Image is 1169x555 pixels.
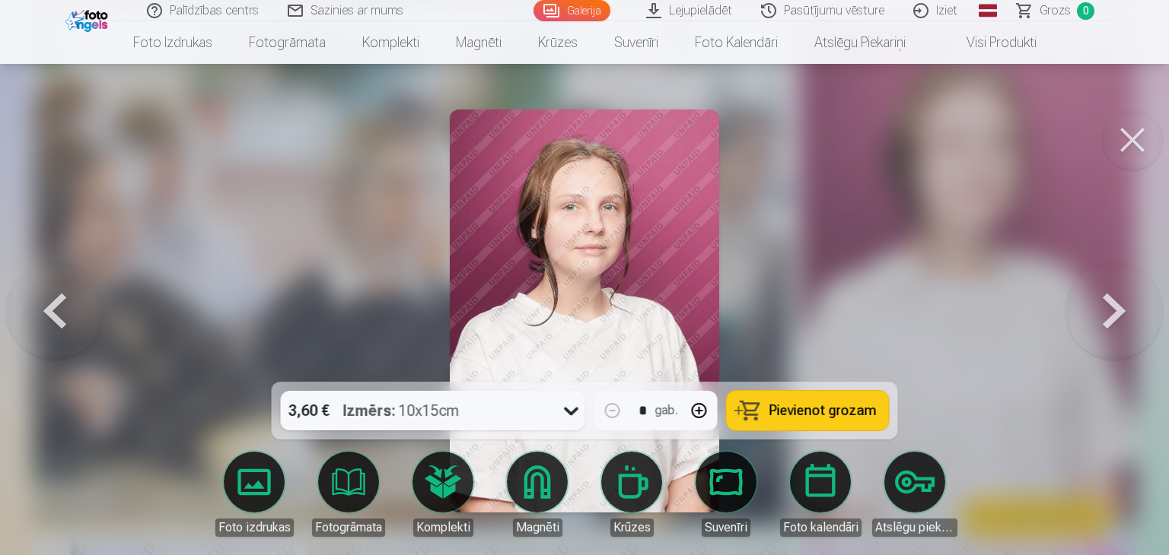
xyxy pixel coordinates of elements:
a: Magnēti [438,21,520,64]
div: Suvenīri [702,519,750,537]
div: Magnēti [513,519,562,537]
button: Pievienot grozam [727,391,889,430]
a: Krūzes [520,21,596,64]
div: Krūzes [610,519,654,537]
div: 3,60 € [281,391,337,430]
div: Foto kalendāri [780,519,862,537]
a: Komplekti [400,452,486,537]
div: gab. [655,401,678,420]
a: Atslēgu piekariņi [872,452,957,537]
a: Foto kalendāri [677,21,796,64]
div: Komplekti [413,519,473,537]
a: Komplekti [344,21,438,64]
a: Foto izdrukas [115,21,231,64]
a: Magnēti [495,452,580,537]
a: Foto kalendāri [778,452,863,537]
a: Visi produkti [924,21,1055,64]
div: Fotogrāmata [312,519,385,537]
span: Pievienot grozam [769,404,877,417]
a: Krūzes [589,452,674,537]
img: /fa1 [65,6,112,32]
div: 10x15cm [343,391,460,430]
div: Foto izdrukas [215,519,294,537]
a: Fotogrāmata [231,21,344,64]
span: 0 [1077,2,1094,20]
a: Foto izdrukas [212,452,297,537]
a: Suvenīri [596,21,677,64]
div: Atslēgu piekariņi [872,519,957,537]
strong: Izmērs : [343,400,396,421]
a: Atslēgu piekariņi [796,21,924,64]
a: Suvenīri [683,452,769,537]
a: Fotogrāmata [306,452,391,537]
span: Grozs [1040,2,1071,20]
